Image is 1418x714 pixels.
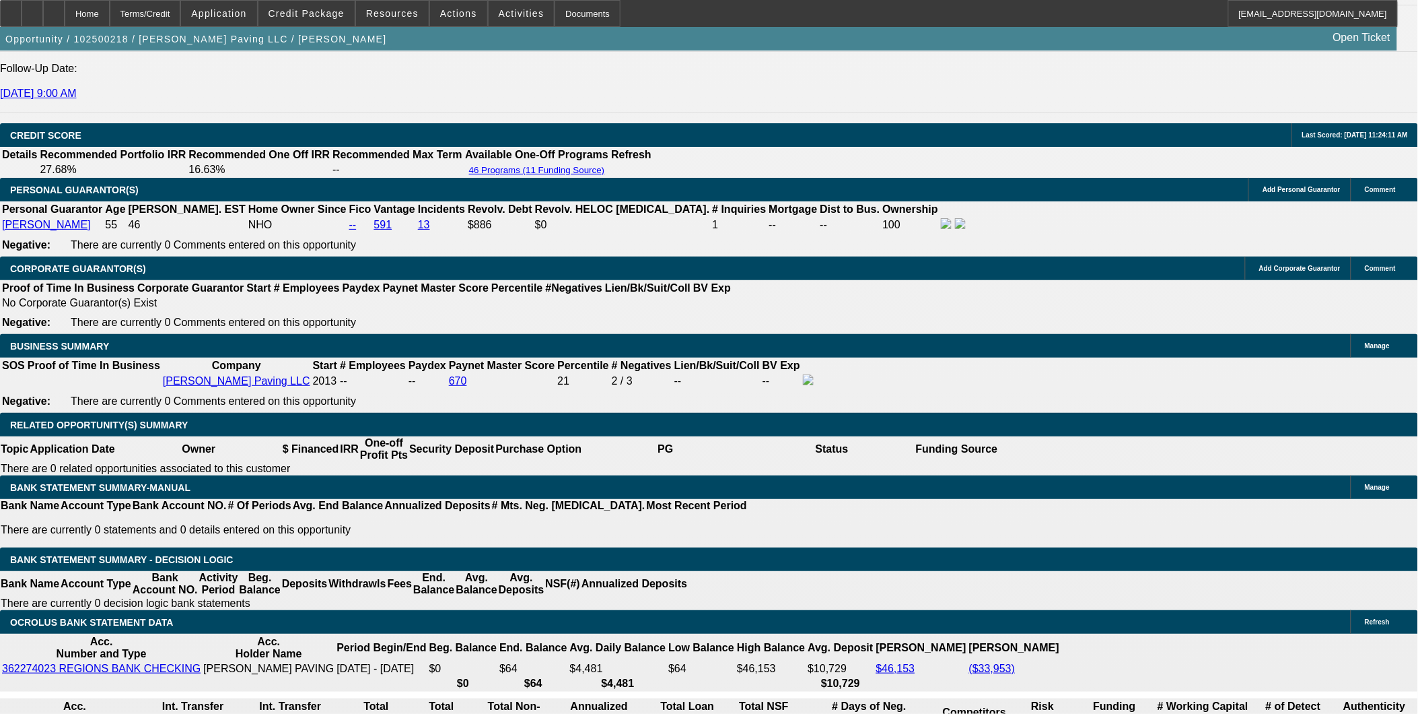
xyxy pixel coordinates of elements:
th: End. Balance [413,571,455,597]
td: -- [674,374,760,389]
th: $10,729 [807,677,874,690]
th: Purchase Option [495,436,582,462]
td: $64 [668,662,735,676]
td: $46,153 [736,662,806,676]
th: Available One-Off Programs [464,148,610,162]
a: $46,153 [876,663,915,674]
th: # Of Periods [227,499,292,513]
b: Percentile [491,282,542,294]
b: BV Exp [693,282,731,294]
th: Avg. Balance [455,571,497,597]
a: [PERSON_NAME] Paving LLC [163,375,310,387]
span: Manage [1365,484,1390,491]
th: Beg. Balance [429,635,497,661]
th: Bank Account NO. [132,499,227,513]
th: Withdrawls [328,571,386,597]
b: Negative: [2,239,50,251]
b: Start [313,360,337,371]
th: One-off Profit Pts [359,436,409,462]
b: Ownership [882,203,938,215]
p: There are currently 0 statements and 0 details entered on this opportunity [1,524,747,536]
span: Actions [440,8,477,19]
span: Comment [1365,265,1396,272]
th: $ Financed [282,436,340,462]
td: -- [332,163,463,176]
img: facebook-icon.png [803,375,814,385]
span: Add Personal Guarantor [1263,186,1341,193]
b: # Inquiries [712,203,766,215]
th: [PERSON_NAME] [876,635,967,661]
b: Home Owner Since [248,203,347,215]
th: Acc. Holder Name [203,635,334,661]
a: [PERSON_NAME] [2,219,91,230]
th: Status [749,436,915,462]
b: Revolv. HELOC [MEDICAL_DATA]. [535,203,710,215]
td: -- [408,374,447,389]
th: Account Type [60,499,132,513]
span: Resources [366,8,419,19]
b: Fico [349,203,371,215]
th: Proof of Time In Business [1,282,135,295]
a: 362274023 REGIONS BANK CHECKING [2,663,201,674]
th: Recommended Max Term [332,148,463,162]
th: Acc. Number and Type [1,635,201,661]
b: Personal Guarantor [2,203,102,215]
td: [PERSON_NAME] PAVING [203,662,334,676]
b: #Negatives [546,282,603,294]
th: Activity Period [199,571,239,597]
a: 13 [418,219,430,230]
th: PG [582,436,748,462]
th: End. Balance [499,635,567,661]
th: $0 [429,677,497,690]
span: -- [340,375,347,387]
b: Paydex [409,360,446,371]
td: $0 [429,662,497,676]
button: Credit Package [258,1,355,26]
a: Open Ticket [1328,26,1396,49]
button: Resources [356,1,429,26]
td: $4,481 [569,662,667,676]
th: Annualized Deposits [581,571,688,597]
th: Owner [116,436,282,462]
td: 1 [711,218,767,232]
td: 16.63% [188,163,330,176]
td: -- [762,374,801,389]
span: Credit Package [269,8,345,19]
button: Application [181,1,256,26]
span: BANK STATEMENT SUMMARY-MANUAL [10,482,190,493]
span: Bank Statement Summary - Decision Logic [10,554,234,565]
th: Refresh [610,148,652,162]
span: There are currently 0 Comments entered on this opportunity [71,239,356,251]
span: There are currently 0 Comments entered on this opportunity [71,317,356,328]
b: # Employees [274,282,340,294]
div: 21 [557,375,608,387]
th: Avg. Deposit [807,635,874,661]
b: Negative: [2,317,50,328]
td: 27.68% [39,163,186,176]
b: # Employees [340,360,406,371]
span: Refresh [1365,618,1390,626]
b: Paydex [343,282,380,294]
th: Most Recent Period [646,499,748,513]
b: Lien/Bk/Suit/Coll [605,282,690,294]
th: Avg. End Balance [292,499,384,513]
button: 46 Programs (11 Funding Source) [465,164,609,176]
div: 2 / 3 [612,375,672,387]
td: 2013 [312,374,338,389]
button: Activities [489,1,555,26]
td: [DATE] - [DATE] [336,662,427,676]
span: RELATED OPPORTUNITY(S) SUMMARY [10,420,188,430]
b: Percentile [557,360,608,371]
th: Annualized Deposits [384,499,491,513]
a: -- [349,219,357,230]
td: NHO [248,218,347,232]
th: Proof of Time In Business [27,359,161,372]
th: [PERSON_NAME] [968,635,1060,661]
span: PERSONAL GUARANTOR(S) [10,185,139,195]
b: Lien/Bk/Suit/Coll [674,360,760,371]
img: facebook-icon.png [941,218,952,229]
th: Avg. Deposits [498,571,545,597]
a: 670 [449,375,467,387]
td: -- [820,218,881,232]
span: BUSINESS SUMMARY [10,341,109,352]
